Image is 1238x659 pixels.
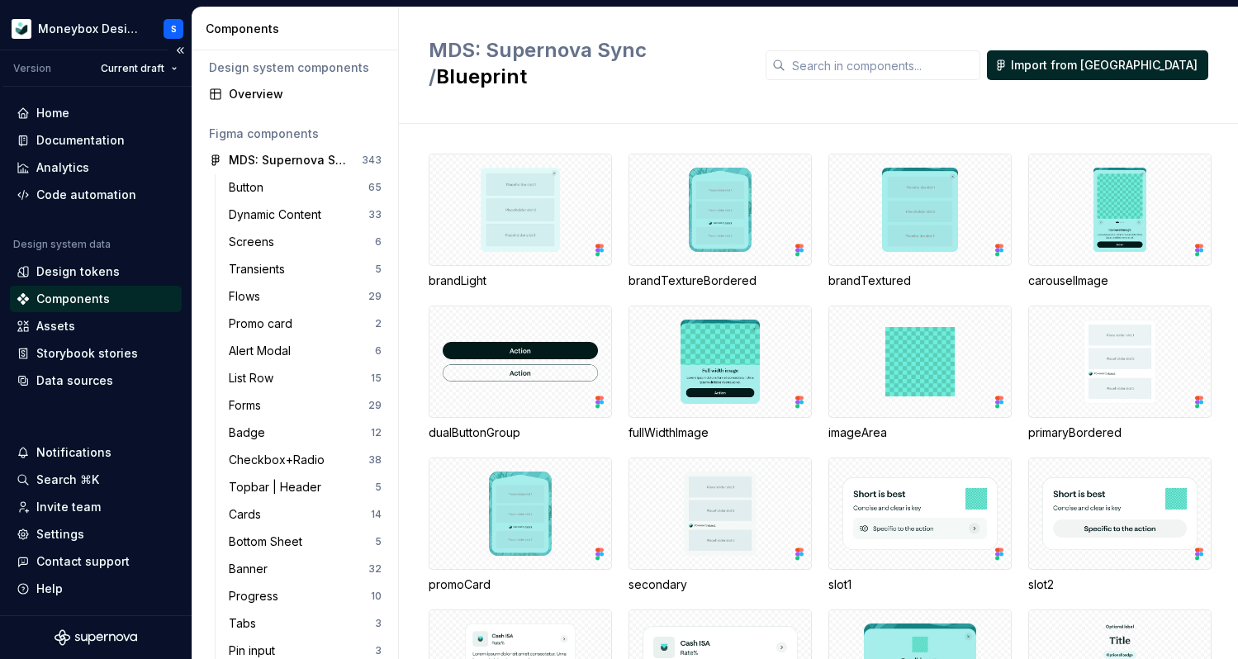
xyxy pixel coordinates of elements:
button: Help [10,576,182,602]
div: Topbar | Header [229,479,328,495]
div: 12 [371,426,382,439]
div: Transients [229,261,292,277]
a: Analytics [10,154,182,181]
div: secondary [628,576,812,593]
div: slot1 [828,576,1012,593]
a: Dynamic Content33 [222,201,388,228]
div: Button [229,179,270,196]
div: brandTextured [828,273,1012,289]
div: carouselImage [1028,154,1212,289]
div: Data sources [36,372,113,389]
div: Badge [229,424,272,441]
a: Invite team [10,494,182,520]
button: Moneybox Design SystemS [3,11,188,46]
a: Home [10,100,182,126]
div: 38 [368,453,382,467]
div: 6 [375,344,382,358]
a: Banner32 [222,556,388,582]
div: Figma components [209,126,382,142]
a: Promo card2 [222,311,388,337]
div: brandLight [429,154,612,289]
div: Design tokens [36,263,120,280]
div: 32 [368,562,382,576]
a: Tabs3 [222,610,388,637]
div: dualButtonGroup [429,306,612,441]
div: Version [13,62,51,75]
div: Home [36,105,69,121]
a: Topbar | Header5 [222,474,388,500]
div: imageArea [828,306,1012,441]
a: List Row15 [222,365,388,391]
div: Dynamic Content [229,206,328,223]
img: 9de6ca4a-8ec4-4eed-b9a2-3d312393a40a.png [12,19,31,39]
a: Components [10,286,182,312]
div: fullWidthImage [628,424,812,441]
a: Data sources [10,367,182,394]
div: secondary [628,458,812,593]
a: MDS: Supernova Sync343 [202,147,388,173]
a: Forms29 [222,392,388,419]
div: Help [36,581,63,597]
div: 5 [375,481,382,494]
div: Tabs [229,615,263,632]
div: slot2 [1028,458,1212,593]
a: Checkbox+Radio38 [222,447,388,473]
div: Screens [229,234,281,250]
div: primaryBordered [1028,306,1212,441]
button: Contact support [10,548,182,575]
div: brandTextureBordered [628,154,812,289]
div: Flows [229,288,267,305]
button: Collapse sidebar [168,39,192,62]
div: brandTextured [828,154,1012,289]
div: Checkbox+Radio [229,452,331,468]
div: promoCard [429,458,612,593]
div: Storybook stories [36,345,138,362]
a: Documentation [10,127,182,154]
div: 15 [371,372,382,385]
div: 5 [375,263,382,276]
div: List Row [229,370,280,386]
div: Components [36,291,110,307]
div: Banner [229,561,274,577]
button: Notifications [10,439,182,466]
div: 65 [368,181,382,194]
svg: Supernova Logo [55,629,137,646]
a: Screens6 [222,229,388,255]
button: Import from [GEOGRAPHIC_DATA] [987,50,1208,80]
div: 29 [368,399,382,412]
a: Transients5 [222,256,388,282]
div: brandLight [429,273,612,289]
div: Notifications [36,444,111,461]
div: 6 [375,235,382,249]
div: 33 [368,208,382,221]
div: slot2 [1028,576,1212,593]
div: Assets [36,318,75,334]
div: 3 [375,617,382,630]
div: Overview [229,86,382,102]
div: Alert Modal [229,343,297,359]
div: brandTextureBordered [628,273,812,289]
a: Design tokens [10,258,182,285]
div: Search ⌘K [36,472,99,488]
a: Flows29 [222,283,388,310]
div: Design system data [13,238,111,251]
div: Moneybox Design System [38,21,144,37]
div: 3 [375,644,382,657]
div: MDS: Supernova Sync [229,152,352,168]
div: Invite team [36,499,101,515]
div: Documentation [36,132,125,149]
span: MDS: Supernova Sync / [429,38,647,88]
span: Current draft [101,62,164,75]
div: Promo card [229,315,299,332]
div: promoCard [429,576,612,593]
div: dualButtonGroup [429,424,612,441]
a: Code automation [10,182,182,208]
div: S [171,22,177,36]
div: 10 [371,590,382,603]
input: Search in components... [785,50,980,80]
button: Current draft [93,57,185,80]
div: 29 [368,290,382,303]
div: Contact support [36,553,130,570]
a: Settings [10,521,182,548]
